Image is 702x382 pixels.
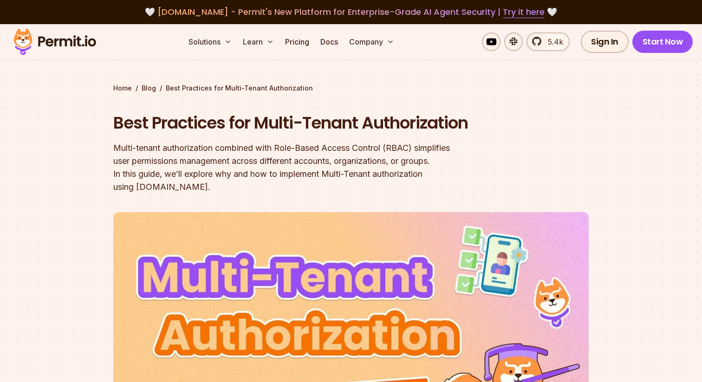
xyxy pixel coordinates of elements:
[113,84,589,93] div: / /
[142,84,156,93] a: Blog
[581,31,629,53] a: Sign In
[113,142,470,194] div: Multi-tenant authorization combined with Role-Based Access Control (RBAC) simplifies user permiss...
[113,84,132,93] a: Home
[113,111,470,135] h1: Best Practices for Multi-Tenant Authorization
[22,6,680,19] div: 🤍 🤍
[281,32,313,51] a: Pricing
[345,32,398,51] button: Company
[526,32,570,51] a: 5.4k
[317,32,342,51] a: Docs
[632,31,693,53] a: Start Now
[9,26,100,58] img: Permit logo
[185,32,235,51] button: Solutions
[542,36,563,47] span: 5.4k
[157,6,545,18] span: [DOMAIN_NAME] - Permit's New Platform for Enterprise-Grade AI Agent Security |
[503,6,545,18] a: Try it here
[239,32,278,51] button: Learn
